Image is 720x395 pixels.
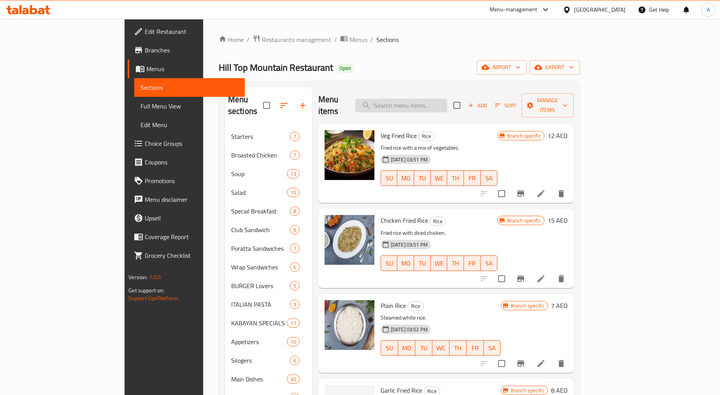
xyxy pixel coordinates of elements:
div: items [287,188,299,197]
span: BURGER Lovers [231,281,290,290]
span: Main Dishes [231,374,287,384]
p: Fried rice with a mix of vegetables. [381,143,497,153]
span: Branch specific [504,132,544,140]
li: / [247,35,249,44]
span: 7 [290,152,299,159]
a: Upsell [128,209,245,227]
span: Branch specific [508,302,548,309]
img: Veg Fried Rice [325,130,374,180]
a: Edit Menu [134,115,245,134]
span: Manage items [528,96,567,115]
button: WE [431,255,448,271]
button: TU [414,255,431,271]
span: Veg Fried Rice [381,130,417,142]
span: Sections [140,83,239,92]
span: Rice [408,302,423,311]
div: Appetizers [231,337,287,346]
div: items [287,337,299,346]
span: SU [384,258,395,269]
button: Branch-specific-item [511,269,530,288]
span: Select to update [493,271,510,287]
div: BURGER Lovers5 [225,276,312,295]
span: Select section [449,97,465,114]
span: [DATE] 03:51 PM [388,241,431,248]
span: export [536,63,574,72]
span: Restaurants management [262,35,331,44]
span: Rice [419,132,434,141]
a: Branches [128,41,245,59]
span: Select to update [493,185,510,202]
span: Hill Top Mountain Restaurant [219,59,333,76]
div: Club Sandwich6 [225,220,312,239]
span: Salad [231,188,287,197]
div: Wrap Sandwiches [231,262,290,272]
div: items [287,169,299,178]
span: import [483,63,520,72]
a: Edit menu item [536,274,546,283]
span: MO [400,173,411,184]
button: Branch-specific-item [511,354,530,373]
a: Sections [134,78,245,97]
h6: 7 AED [551,300,567,311]
div: items [290,300,300,309]
span: Silogers [231,356,290,365]
span: [DATE] 03:51 PM [388,156,431,163]
span: 8 [290,208,299,215]
button: Manage items [522,93,574,117]
span: Broasted Chicken [231,150,290,160]
span: Version: [128,272,148,282]
button: delete [552,269,571,288]
h6: 12 AED [548,130,567,141]
button: TU [415,340,432,356]
button: FR [464,255,481,271]
span: Menu disclaimer [145,195,239,204]
span: Menus [349,35,367,44]
button: MO [397,255,414,271]
button: FR [464,170,481,186]
span: Add item [465,100,490,112]
span: TH [450,258,461,269]
h2: Menu items [318,94,346,117]
button: Add section [293,96,312,115]
span: TU [417,258,428,269]
button: SU [381,170,398,186]
div: items [290,206,300,216]
div: Poratta Sandwiches7 [225,239,312,258]
span: WE [434,173,444,184]
div: items [290,150,300,160]
div: items [287,374,299,384]
span: Poratta Sandwiches [231,244,290,253]
span: Soup [231,169,287,178]
span: 9 [290,301,299,308]
span: MO [400,258,411,269]
span: Branch specific [504,217,544,224]
div: items [287,318,299,328]
span: Starters [231,132,290,141]
span: WE [436,343,446,354]
a: Choice Groups [128,134,245,153]
span: ITALIAN PASTA [231,300,290,309]
div: items [290,225,300,234]
span: A [707,5,710,14]
li: / [371,35,373,44]
button: delete [552,354,571,373]
span: WE [434,258,444,269]
span: Club Sandwich [231,225,290,234]
a: Menu disclaimer [128,190,245,209]
button: FR [467,340,484,356]
div: Broasted Chicken7 [225,146,312,164]
span: 5 [290,282,299,290]
span: SA [487,343,498,354]
span: Select to update [493,355,510,372]
span: Full Menu View [140,101,239,111]
a: Coupons [128,153,245,171]
span: FR [467,258,478,269]
span: SU [384,173,395,184]
span: Menus [146,64,239,73]
span: Edit Menu [140,120,239,129]
div: Appetizers10 [225,332,312,351]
